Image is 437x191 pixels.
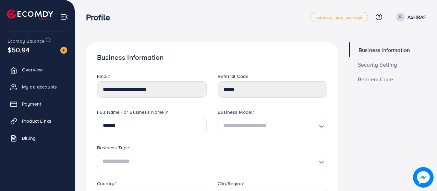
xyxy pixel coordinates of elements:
label: City/Region [218,180,245,187]
div: Search for option [218,117,327,133]
span: Redeem Code [358,77,393,82]
a: Product Links [5,114,70,128]
span: Security Setting [358,62,397,67]
span: $50.94 [7,42,30,57]
div: Search for option [97,153,327,169]
a: My ad accounts [5,80,70,94]
label: Full Name ( or Business Name ) [97,109,168,115]
h1: Business Information [97,53,327,62]
img: image [413,167,434,188]
span: Billing [22,135,36,141]
a: Payment [5,97,70,111]
a: ASHRAF [393,13,426,22]
a: Overview [5,63,70,77]
a: Billing [5,131,70,145]
label: Business Model [218,109,254,115]
span: Payment [22,100,41,107]
p: ASHRAF [408,13,426,21]
span: My ad accounts [22,83,57,90]
input: Search for option [100,156,316,167]
label: Country [97,180,116,187]
span: Overview [22,66,43,73]
span: Product Links [22,118,51,124]
img: menu [60,13,68,21]
h3: Profile [86,12,116,22]
span: adreach_new_package [316,15,362,19]
input: Search for option [221,120,316,131]
span: Business Information [359,47,410,53]
img: image [60,47,67,54]
span: Ecomdy Balance [8,38,45,44]
label: Email [97,73,111,80]
label: Business Type [97,144,131,151]
img: logo [7,10,53,20]
label: Referral Code [218,73,248,80]
a: adreach_new_package [311,12,368,22]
